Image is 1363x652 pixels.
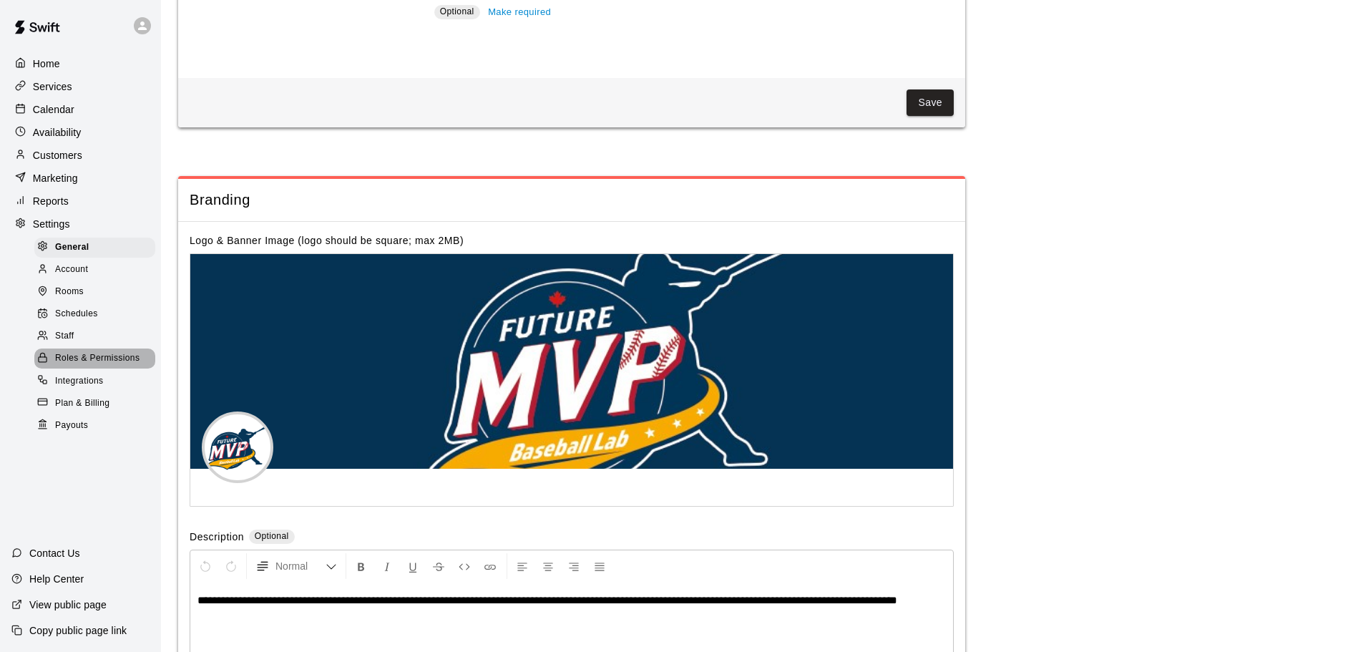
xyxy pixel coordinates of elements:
a: Account [34,258,161,281]
button: Format Bold [349,553,373,579]
button: Format Italics [375,553,399,579]
p: View public page [29,598,107,612]
div: Plan & Billing [34,394,155,414]
button: Insert Link [478,553,502,579]
p: Services [33,79,72,94]
p: Copy public page link [29,623,127,638]
a: Customers [11,145,150,166]
button: Justify Align [587,553,612,579]
span: General [55,240,89,255]
p: Contact Us [29,546,80,560]
a: Calendar [11,99,150,120]
span: Payouts [55,419,88,433]
a: Settings [11,213,150,235]
button: Right Align [562,553,586,579]
div: Schedules [34,304,155,324]
button: Make required [484,1,555,24]
a: Home [11,53,150,74]
a: Plan & Billing [34,392,161,414]
a: Availability [11,122,150,143]
p: Marketing [33,171,78,185]
p: Home [33,57,60,71]
p: Availability [33,125,82,140]
span: Account [55,263,88,277]
div: Rooms [34,282,155,302]
a: Payouts [34,414,161,437]
p: Help Center [29,572,84,586]
a: Roles & Permissions [34,348,161,370]
button: Undo [193,553,218,579]
label: Logo & Banner Image (logo should be square; max 2MB) [190,235,464,246]
div: Staff [34,326,155,346]
a: Reports [11,190,150,212]
span: Plan & Billing [55,396,109,411]
div: Integrations [34,371,155,391]
span: Staff [55,329,74,344]
a: Marketing [11,167,150,189]
div: Account [34,260,155,280]
a: Services [11,76,150,97]
button: Redo [219,553,243,579]
div: Roles & Permissions [34,349,155,369]
span: Schedules [55,307,98,321]
button: Insert Code [452,553,477,579]
a: Integrations [34,370,161,392]
a: Schedules [34,303,161,326]
button: Left Align [510,553,534,579]
p: Customers [33,148,82,162]
button: Center Align [536,553,560,579]
span: Optional [440,6,474,16]
span: Integrations [55,374,104,389]
button: Format Underline [401,553,425,579]
a: Staff [34,326,161,348]
button: Format Strikethrough [426,553,451,579]
span: Optional [255,531,289,541]
div: Payouts [34,416,155,436]
span: Branding [190,190,954,210]
span: Normal [275,559,326,573]
a: General [34,236,161,258]
p: Settings [33,217,70,231]
button: Save [907,89,954,116]
span: Rooms [55,285,84,299]
div: General [34,238,155,258]
label: Description [190,530,244,546]
a: Rooms [34,281,161,303]
p: Calendar [33,102,74,117]
p: Reports [33,194,69,208]
span: Roles & Permissions [55,351,140,366]
button: Formatting Options [250,553,343,579]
